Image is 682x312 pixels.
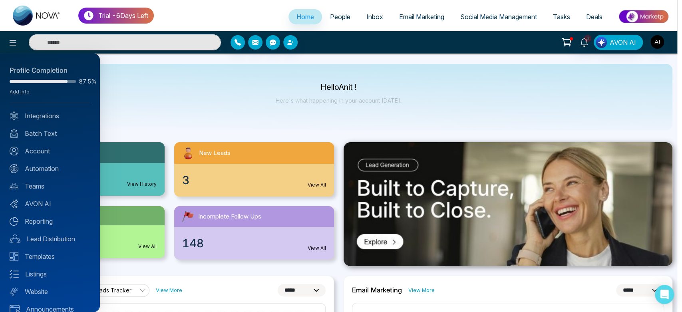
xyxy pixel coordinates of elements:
[10,252,18,261] img: Templates.svg
[655,285,674,304] div: Open Intercom Messenger
[10,66,90,76] div: Profile Completion
[10,287,90,296] a: Website
[10,234,20,243] img: Lead-dist.svg
[10,252,90,261] a: Templates
[10,129,90,138] a: Batch Text
[10,89,30,95] a: Add Info
[10,181,90,191] a: Teams
[10,129,18,138] img: batch_text_white.png
[10,217,18,226] img: Reporting.svg
[10,111,18,120] img: Integrated.svg
[10,164,90,173] a: Automation
[10,269,90,279] a: Listings
[10,164,18,173] img: Automation.svg
[10,147,18,155] img: Account.svg
[79,79,90,84] span: 87.5%
[10,270,19,278] img: Listings.svg
[10,182,18,191] img: team.svg
[10,234,90,244] a: Lead Distribution
[10,111,90,121] a: Integrations
[10,287,18,296] img: Website.svg
[10,146,90,156] a: Account
[10,199,18,208] img: Avon-AI.svg
[10,199,90,209] a: AVON AI
[10,217,90,226] a: Reporting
